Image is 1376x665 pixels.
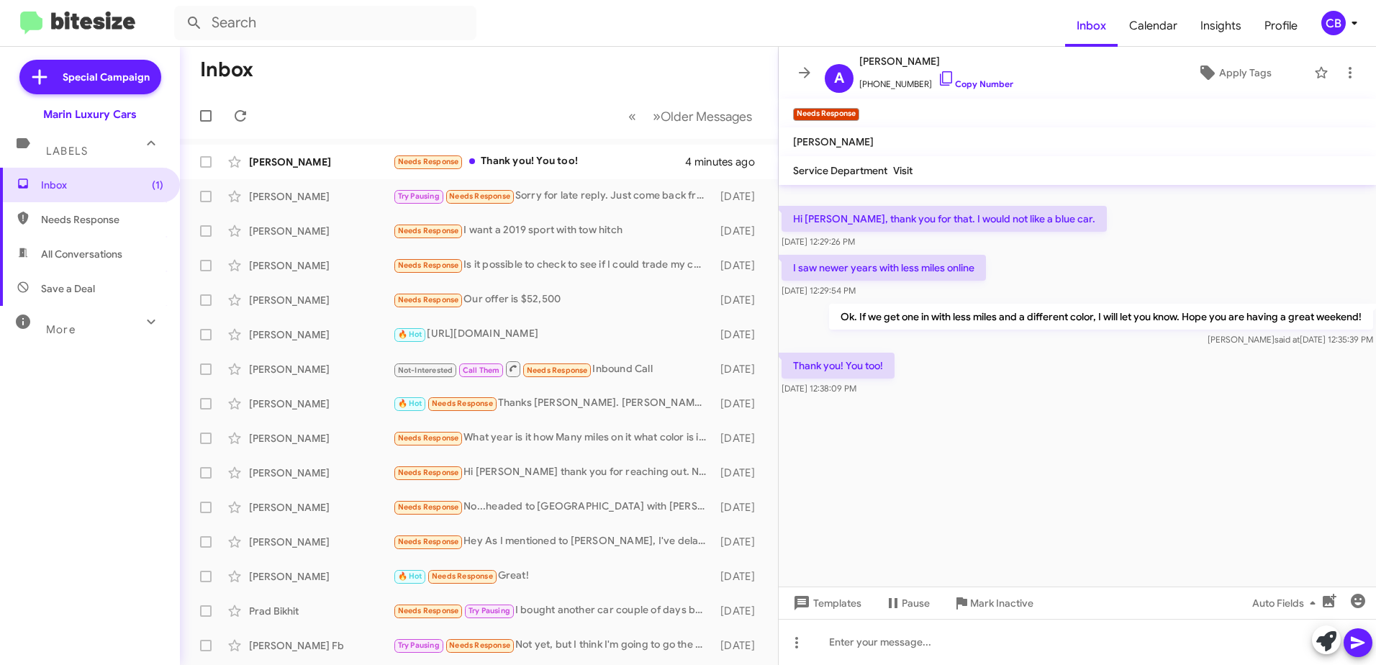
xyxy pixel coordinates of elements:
[398,191,440,201] span: Try Pausing
[398,468,459,477] span: Needs Response
[249,224,393,238] div: [PERSON_NAME]
[793,108,859,121] small: Needs Response
[782,353,895,379] p: Thank you! You too!
[249,431,393,445] div: [PERSON_NAME]
[1208,334,1373,345] span: [PERSON_NAME] [DATE] 12:35:39 PM
[249,397,393,411] div: [PERSON_NAME]
[834,67,844,90] span: A
[873,590,941,616] button: Pause
[393,533,714,550] div: Hey As I mentioned to [PERSON_NAME], I've delayed making a new car purchase right new, since I ha...
[1309,11,1360,35] button: CB
[41,178,163,192] span: Inbox
[398,330,422,339] span: 🔥 Hot
[249,466,393,480] div: [PERSON_NAME]
[661,109,752,125] span: Older Messages
[653,107,661,125] span: »
[249,189,393,204] div: [PERSON_NAME]
[249,293,393,307] div: [PERSON_NAME]
[393,602,714,619] div: I bought another car couple of days back, I am not in [GEOGRAPHIC_DATA]. I understand Model X may...
[393,395,714,412] div: Thanks [PERSON_NAME]. [PERSON_NAME] has been very helpful. Love that Octa. Thinking through it [D...
[46,145,88,158] span: Labels
[714,604,766,618] div: [DATE]
[859,70,1013,91] span: [PHONE_NUMBER]
[398,433,459,443] span: Needs Response
[902,590,930,616] span: Pause
[782,255,986,281] p: I saw newer years with less miles online
[714,189,766,204] div: [DATE]
[249,604,393,618] div: Prad Bikhit
[714,466,766,480] div: [DATE]
[1065,5,1118,47] a: Inbox
[398,641,440,650] span: Try Pausing
[793,164,887,177] span: Service Department
[393,188,714,204] div: Sorry for late reply. Just come back from oversea. I am still considering, will let you know as s...
[1161,60,1307,86] button: Apply Tags
[432,571,493,581] span: Needs Response
[393,430,714,446] div: What year is it how Many miles on it what color is it?
[41,247,122,261] span: All Conversations
[393,568,714,584] div: Great!
[398,295,459,304] span: Needs Response
[41,212,163,227] span: Needs Response
[859,53,1013,70] span: [PERSON_NAME]
[1253,5,1309,47] a: Profile
[393,326,714,343] div: [URL][DOMAIN_NAME]
[393,257,714,273] div: Is it possible to check to see if I could trade my car in? I would rather see if it's possible be...
[1321,11,1346,35] div: CB
[1275,334,1300,345] span: said at
[782,383,856,394] span: [DATE] 12:38:09 PM
[200,58,253,81] h1: Inbox
[714,362,766,376] div: [DATE]
[393,153,685,170] div: Thank you! You too!
[714,327,766,342] div: [DATE]
[1118,5,1189,47] a: Calendar
[793,135,874,148] span: [PERSON_NAME]
[449,191,510,201] span: Needs Response
[628,107,636,125] span: «
[714,258,766,273] div: [DATE]
[782,206,1107,232] p: Hi [PERSON_NAME], thank you for that. I would not like a blue car.
[527,366,588,375] span: Needs Response
[393,464,714,481] div: Hi [PERSON_NAME] thank you for reaching out. No questions at the moment but if any come up, I'll ...
[782,236,855,247] span: [DATE] 12:29:26 PM
[249,258,393,273] div: [PERSON_NAME]
[249,638,393,653] div: [PERSON_NAME] Fb
[714,293,766,307] div: [DATE]
[398,399,422,408] span: 🔥 Hot
[620,101,645,131] button: Previous
[1241,590,1333,616] button: Auto Fields
[1219,60,1272,86] span: Apply Tags
[249,500,393,515] div: [PERSON_NAME]
[19,60,161,94] a: Special Campaign
[398,571,422,581] span: 🔥 Hot
[393,360,714,378] div: Inbound Call
[469,606,510,615] span: Try Pausing
[644,101,761,131] button: Next
[714,224,766,238] div: [DATE]
[1189,5,1253,47] a: Insights
[1252,590,1321,616] span: Auto Fields
[249,569,393,584] div: [PERSON_NAME]
[398,537,459,546] span: Needs Response
[970,590,1033,616] span: Mark Inactive
[249,362,393,376] div: [PERSON_NAME]
[829,304,1373,330] p: Ok. If we get one in with less miles and a different color, I will let you know. Hope you are hav...
[43,107,137,122] div: Marin Luxury Cars
[249,327,393,342] div: [PERSON_NAME]
[685,155,766,169] div: 4 minutes ago
[249,535,393,549] div: [PERSON_NAME]
[398,366,453,375] span: Not-Interested
[393,222,714,239] div: I want a 2019 sport with tow hitch
[41,281,95,296] span: Save a Deal
[393,637,714,653] div: Not yet, but I think I'm going to go the Genesis GV70 route for maintenance reasons. If you get a...
[398,226,459,235] span: Needs Response
[893,164,913,177] span: Visit
[782,285,856,296] span: [DATE] 12:29:54 PM
[714,431,766,445] div: [DATE]
[398,261,459,270] span: Needs Response
[152,178,163,192] span: (1)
